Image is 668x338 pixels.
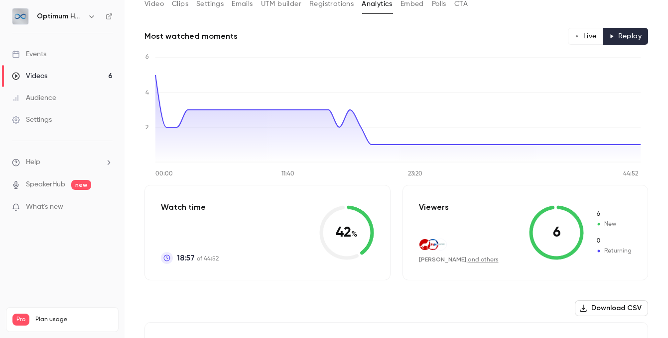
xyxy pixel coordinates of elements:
img: mcleodhealth.org [435,239,446,250]
span: Returning [596,237,632,246]
span: Returning [596,247,632,255]
div: Videos [12,71,47,81]
tspan: 44:52 [623,171,638,177]
span: new [71,180,91,190]
tspan: 23:20 [408,171,422,177]
a: and others [468,257,499,263]
span: 18:57 [177,252,195,264]
span: Pro [12,314,29,326]
span: Help [26,157,40,168]
li: help-dropdown-opener [12,157,113,168]
img: Optimum Healthcare IT [12,8,28,24]
span: New [596,220,632,229]
div: Audience [12,93,56,103]
button: Download CSV [575,300,648,316]
img: alumni.ncsu.edu [419,239,430,250]
p: Viewers [419,201,449,213]
span: Plan usage [35,316,112,324]
span: [PERSON_NAME] [419,256,466,263]
tspan: 2 [145,125,148,131]
button: Replay [603,28,648,45]
div: Settings [12,115,52,125]
h2: Most watched moments [144,30,238,42]
div: , [419,255,499,264]
tspan: 00:00 [155,171,173,177]
div: Events [12,49,46,59]
a: SpeakerHub [26,179,65,190]
tspan: 11:40 [281,171,294,177]
tspan: 4 [145,90,149,96]
span: New [596,210,632,219]
span: What's new [26,202,63,212]
h6: Optimum Healthcare IT [37,11,84,21]
img: uwhealth.org [427,239,438,250]
button: Live [568,28,603,45]
p: Watch time [161,201,219,213]
tspan: 6 [145,54,149,60]
p: of 44:52 [177,252,219,264]
iframe: Noticeable Trigger [101,203,113,212]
